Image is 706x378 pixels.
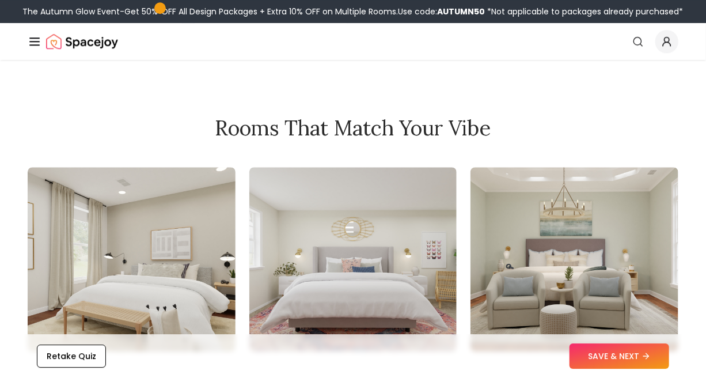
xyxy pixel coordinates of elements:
[470,167,678,351] img: Design 3
[570,343,669,369] button: SAVE & NEXT
[37,345,106,368] button: Retake Quiz
[46,30,118,53] img: Spacejoy Logo
[438,6,485,17] b: AUTUMN50
[28,167,236,351] img: Design 1
[46,30,118,53] a: Spacejoy
[249,167,457,351] img: Design 2
[398,6,485,17] span: Use code:
[28,116,678,139] h2: Rooms That Match Your Vibe
[23,6,684,17] div: The Autumn Glow Event-Get 50% OFF All Design Packages + Extra 10% OFF on Multiple Rooms.
[485,6,684,17] span: *Not applicable to packages already purchased*
[28,23,678,60] nav: Global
